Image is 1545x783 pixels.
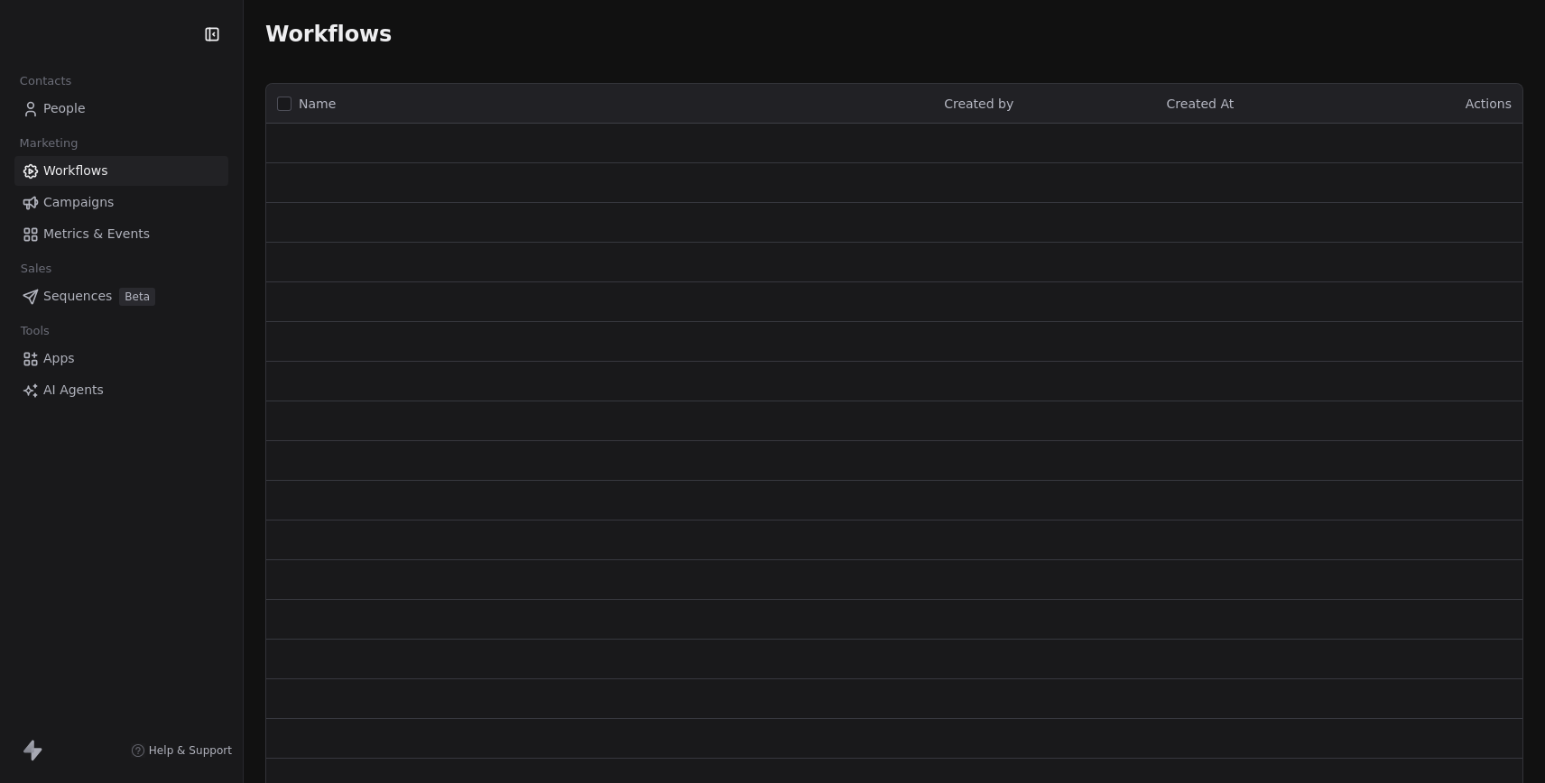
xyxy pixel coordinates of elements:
span: Name [299,95,336,114]
span: Marketing [12,130,86,157]
a: People [14,94,228,124]
a: SequencesBeta [14,281,228,311]
span: Help & Support [149,743,232,758]
span: Metrics & Events [43,225,150,244]
span: Sales [13,255,60,282]
span: Apps [43,349,75,368]
span: Tools [13,318,57,345]
span: Sequences [43,287,112,306]
span: Contacts [12,68,79,95]
span: People [43,99,86,118]
a: Help & Support [131,743,232,758]
a: AI Agents [14,375,228,405]
span: Created At [1167,97,1235,111]
a: Workflows [14,156,228,186]
a: Metrics & Events [14,219,228,249]
a: Apps [14,344,228,373]
span: Workflows [43,161,108,180]
span: Created by [944,97,1013,111]
span: Workflows [265,22,392,47]
span: Campaigns [43,193,114,212]
span: Actions [1466,97,1512,111]
a: Campaigns [14,188,228,217]
span: Beta [119,288,155,306]
span: AI Agents [43,381,104,400]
